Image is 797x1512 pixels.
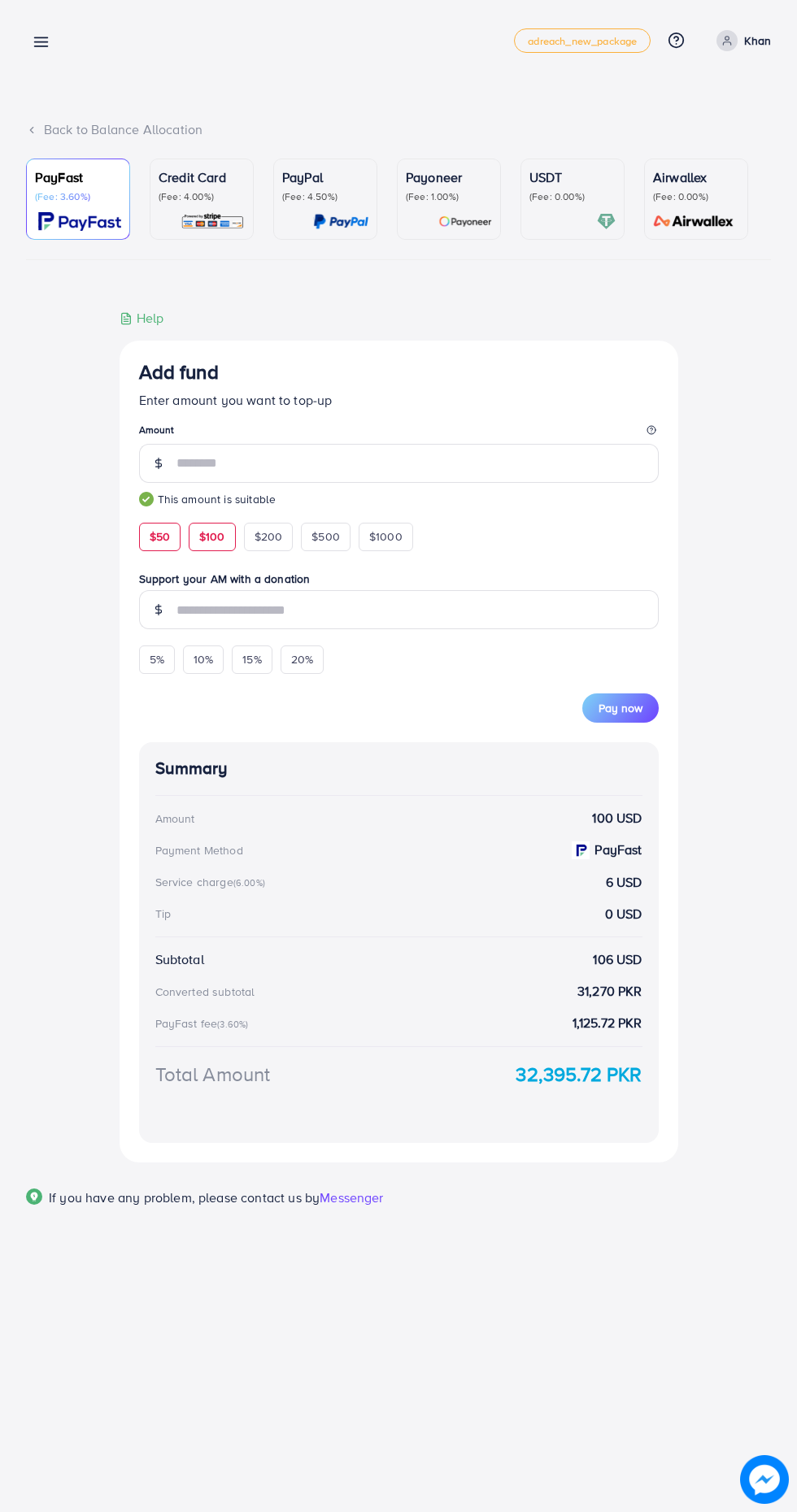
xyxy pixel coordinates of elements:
h3: Add fund [139,360,219,384]
p: (Fee: 0.00%) [529,190,616,203]
strong: 0 USD [605,905,642,923]
strong: 32,395.72 PKR [516,1060,642,1088]
strong: 106 USD [593,950,642,969]
div: Tip [155,906,171,922]
p: Payoneer [406,167,492,187]
p: USDT [529,167,616,187]
p: Khan [744,31,771,50]
div: Converted subtotal [155,984,255,1000]
legend: Amount [139,423,659,443]
img: card [597,212,616,231]
span: 20% [291,651,313,667]
strong: 100 USD [592,809,642,828]
small: (6.00%) [233,876,265,889]
div: Total Amount [155,1060,271,1088]
p: (Fee: 0.00%) [653,190,739,203]
img: card [438,212,492,231]
span: $50 [150,528,170,545]
h4: Summary [155,758,642,779]
span: If you have any problem, please contact us by [49,1188,320,1206]
div: PayFast fee [155,1015,254,1032]
p: PayFast [35,167,121,187]
img: card [181,212,245,231]
strong: 1,125.72 PKR [573,1014,642,1032]
small: This amount is suitable [139,491,659,507]
button: Pay now [582,693,659,723]
p: Credit Card [159,167,245,187]
p: PayPal [282,167,368,187]
strong: PayFast [594,841,642,859]
span: $500 [311,528,340,545]
div: Subtotal [155,950,204,969]
img: image [743,1458,786,1501]
span: 15% [242,651,261,667]
span: Messenger [320,1188,383,1206]
p: Enter amount you want to top-up [139,390,659,410]
p: Airwallex [653,167,739,187]
span: 10% [194,651,213,667]
label: Support your AM with a donation [139,571,659,587]
strong: 31,270 PKR [577,982,642,1001]
strong: 6 USD [606,873,642,892]
img: guide [139,492,154,506]
img: Popup guide [26,1188,42,1205]
img: payment [572,841,590,859]
p: (Fee: 3.60%) [35,190,121,203]
p: (Fee: 4.50%) [282,190,368,203]
a: Khan [710,30,771,51]
img: card [38,212,121,231]
div: Payment Method [155,842,243,858]
a: adreach_new_package [514,28,651,53]
span: adreach_new_package [528,36,637,46]
img: card [313,212,368,231]
span: Pay now [599,700,642,716]
div: Amount [155,810,195,827]
div: Back to Balance Allocation [26,120,771,139]
span: $200 [255,528,283,545]
p: (Fee: 1.00%) [406,190,492,203]
img: card [648,212,739,231]
span: $100 [199,528,225,545]
span: $1000 [369,528,403,545]
span: 5% [150,651,164,667]
div: Help [120,309,164,328]
div: Service charge [155,874,270,890]
small: (3.60%) [217,1018,248,1031]
p: (Fee: 4.00%) [159,190,245,203]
